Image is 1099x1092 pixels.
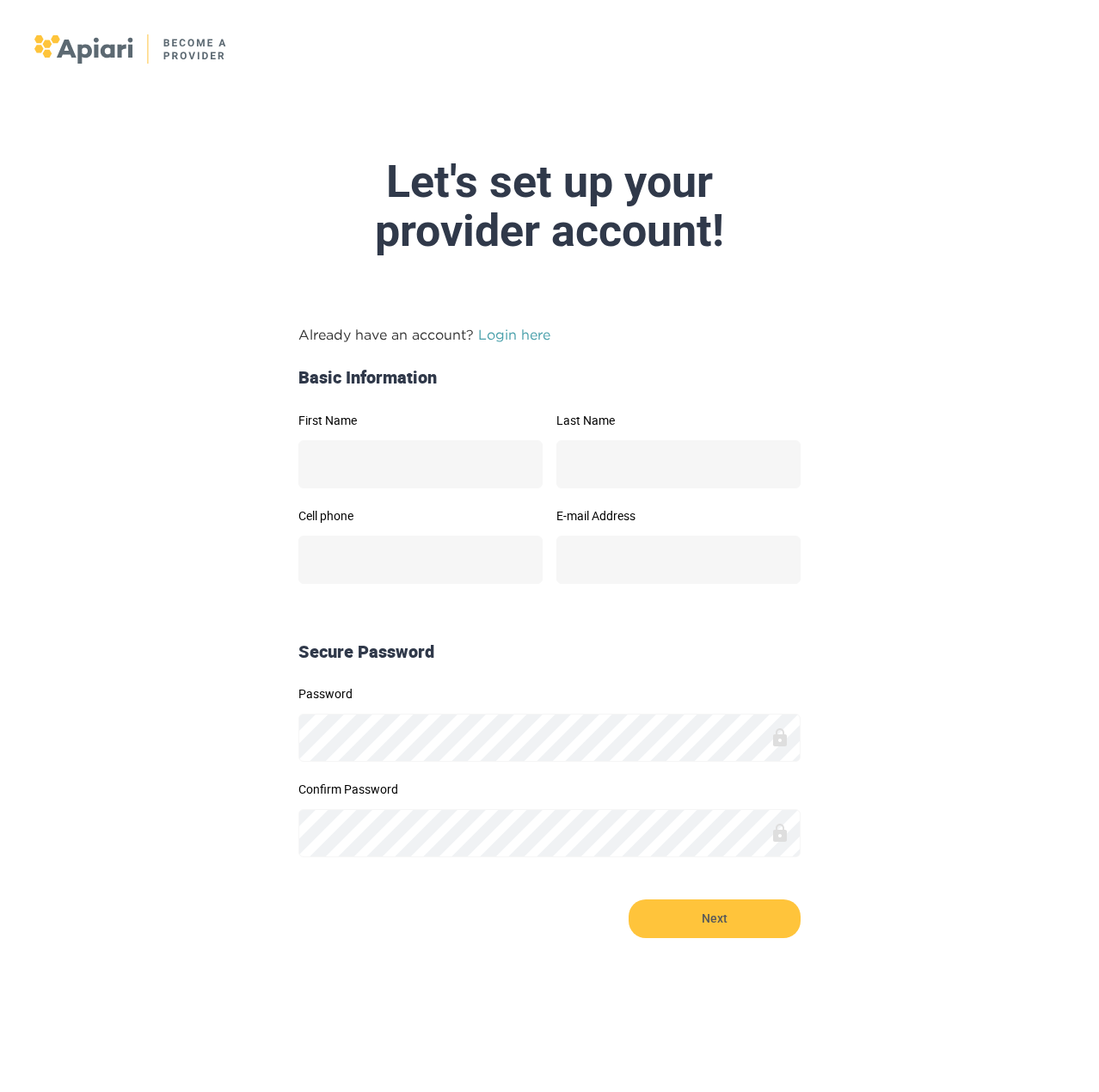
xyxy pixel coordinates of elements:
label: E-mail Address [556,510,801,522]
label: Cell phone [298,510,543,522]
p: Already have an account? [298,324,801,345]
img: logo [34,34,228,64]
label: Last Name [556,414,801,426]
a: Login here [478,327,550,342]
div: Basic Information [292,365,807,390]
label: Confirm Password [298,783,801,795]
label: First Name [298,414,543,426]
label: Password [298,688,801,700]
div: Secure Password [292,640,807,665]
button: Next [629,899,801,938]
div: Let's set up your provider account! [144,157,955,255]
